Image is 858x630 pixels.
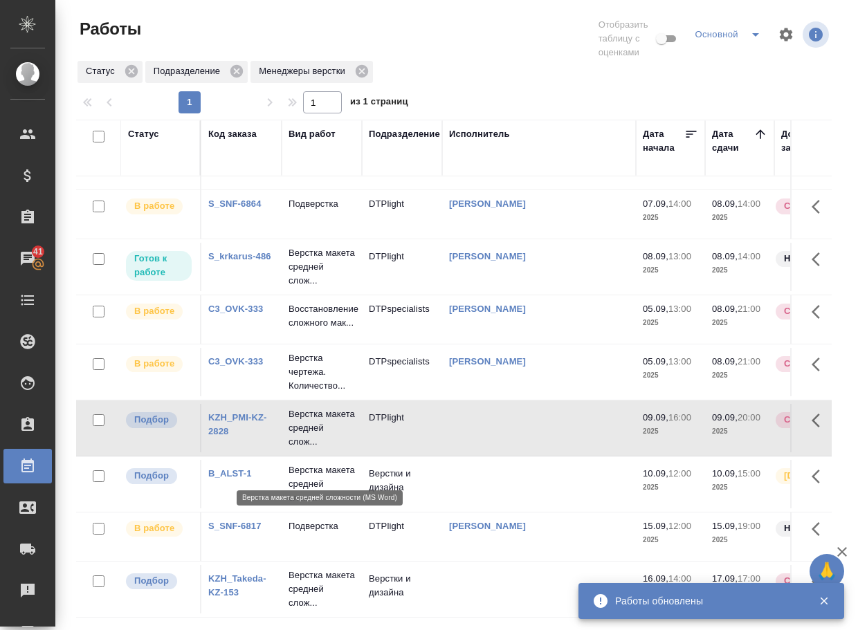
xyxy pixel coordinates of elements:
[259,64,350,78] p: Менеджеры верстки
[615,594,798,608] div: Работы обновлены
[712,127,754,155] div: Дата сдачи
[289,246,355,288] p: Верстка макета средней слож...
[810,595,838,607] button: Закрыть
[712,263,767,277] p: 2025
[125,355,193,373] div: Исполнитель выполняет работу
[803,295,837,328] button: Здесь прячутся важные кнопки
[134,252,183,279] p: Готов к работе
[712,356,738,367] p: 08.09,
[738,573,760,584] p: 17:00
[208,412,267,436] a: KZH_PMI-KZ-2828
[784,413,825,427] p: Срочный
[712,211,767,225] p: 2025
[208,198,262,209] a: S_SNF-6864
[784,357,825,371] p: Срочный
[77,61,143,83] div: Статус
[784,469,853,483] p: [DEMOGRAPHIC_DATA]
[784,304,825,318] p: Срочный
[134,574,169,588] p: Подбор
[3,241,52,276] a: 41
[738,304,760,314] p: 21:00
[643,263,698,277] p: 2025
[208,468,252,479] a: B_ALST-1
[145,61,248,83] div: Подразделение
[125,302,193,321] div: Исполнитель выполняет работу
[803,404,837,437] button: Здесь прячутся важные кнопки
[449,521,526,531] a: [PERSON_NAME]
[712,533,767,547] p: 2025
[125,519,193,538] div: Исполнитель выполняет работу
[803,348,837,381] button: Здесь прячутся важные кнопки
[25,245,51,259] span: 41
[289,197,355,211] p: Подверстка
[449,198,526,209] a: [PERSON_NAME]
[289,463,355,505] p: Верстка макета средней слож...
[643,425,698,438] p: 2025
[208,304,263,314] a: C3_OVK-333
[449,251,526,261] a: [PERSON_NAME]
[125,572,193,591] div: Можно подбирать исполнителей
[668,198,691,209] p: 14:00
[643,468,668,479] p: 10.09,
[449,356,526,367] a: [PERSON_NAME]
[738,251,760,261] p: 14:00
[134,521,174,535] p: В работе
[738,468,760,479] p: 15:00
[712,198,738,209] p: 08.09,
[803,243,837,276] button: Здесь прячутся важные кнопки
[128,127,159,141] div: Статус
[643,521,668,531] p: 15.09,
[86,64,120,78] p: Статус
[208,573,266,597] a: KZH_Takeda-KZ-153
[643,211,698,225] p: 2025
[599,18,654,59] span: Отобразить таблицу с оценками
[803,512,837,546] button: Здесь прячутся важные кнопки
[784,574,825,588] p: Срочный
[289,519,355,533] p: Подверстка
[362,565,442,613] td: Верстки и дизайна
[643,573,668,584] p: 16.09,
[712,425,767,438] p: 2025
[362,404,442,452] td: DTPlight
[668,468,691,479] p: 12:00
[289,302,355,330] p: Восстановление сложного мак...
[668,251,691,261] p: 13:00
[208,127,257,141] div: Код заказа
[738,521,760,531] p: 19:00
[784,199,825,213] p: Срочный
[668,304,691,314] p: 13:00
[250,61,373,83] div: Менеджеры верстки
[643,127,684,155] div: Дата начала
[134,469,169,483] p: Подбор
[289,568,355,610] p: Верстка макета средней слож...
[362,460,442,508] td: Верстки и дизайна
[362,512,442,561] td: DTPlight
[643,198,668,209] p: 07.09,
[738,198,760,209] p: 14:00
[643,304,668,314] p: 05.09,
[643,533,698,547] p: 2025
[125,467,193,485] div: Можно подбирать исполнителей
[289,127,336,141] div: Вид работ
[784,521,843,535] p: Нормальный
[712,251,738,261] p: 08.09,
[362,348,442,396] td: DTPspecialists
[643,316,698,330] p: 2025
[668,573,691,584] p: 14:00
[369,127,440,141] div: Подразделение
[362,295,442,344] td: DTPspecialists
[134,199,174,213] p: В работе
[643,251,668,261] p: 08.09,
[643,356,668,367] p: 05.09,
[668,521,691,531] p: 12:00
[449,127,510,141] div: Исполнитель
[154,64,225,78] p: Подразделение
[712,468,738,479] p: 10.09,
[643,481,698,494] p: 2025
[208,251,271,261] a: S_krkarus-486
[125,250,193,282] div: Исполнитель может приступить к работе
[712,304,738,314] p: 08.09,
[362,190,442,239] td: DTPlight
[712,573,738,584] p: 17.09,
[643,412,668,423] p: 09.09,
